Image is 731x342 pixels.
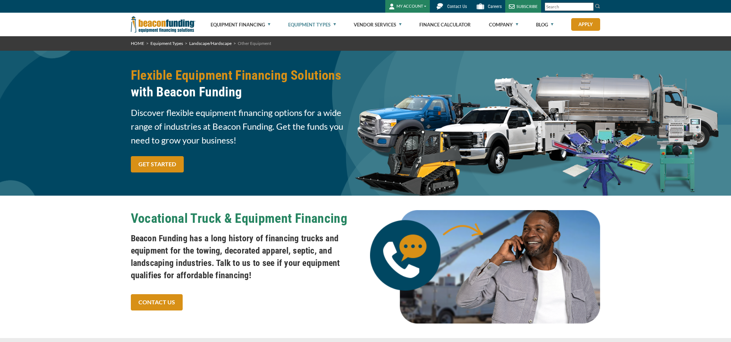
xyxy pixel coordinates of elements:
[131,232,361,281] h4: Beacon Funding has a long history of financing trucks and equipment for the towing, decorated app...
[354,13,402,36] a: Vendor Services
[238,41,271,46] span: Other Equipment
[211,13,270,36] a: Equipment Financing
[489,13,518,36] a: Company
[545,3,594,11] input: Search
[131,13,195,36] img: Beacon Funding Corporation logo
[131,156,184,172] a: GET STARTED
[131,106,361,147] span: Discover flexible equipment financing options for a wide range of industries at Beacon Funding. G...
[571,18,600,31] a: Apply
[586,4,592,10] a: Clear search text
[150,41,183,46] a: Equipment Types
[131,41,144,46] a: HOME
[131,67,361,100] h2: Flexible Equipment Financing Solutions
[189,41,232,46] a: Landscape/Hardscape
[370,263,601,270] a: Man on phone
[131,210,361,227] h2: Vocational Truck & Equipment Financing
[131,294,183,310] a: CONTACT US
[595,3,601,9] img: Search
[447,4,467,9] span: Contact Us
[536,13,553,36] a: Blog
[419,13,471,36] a: Finance Calculator
[131,84,361,100] span: with Beacon Funding
[488,4,502,9] span: Careers
[370,210,601,324] img: Man on phone
[288,13,336,36] a: Equipment Types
